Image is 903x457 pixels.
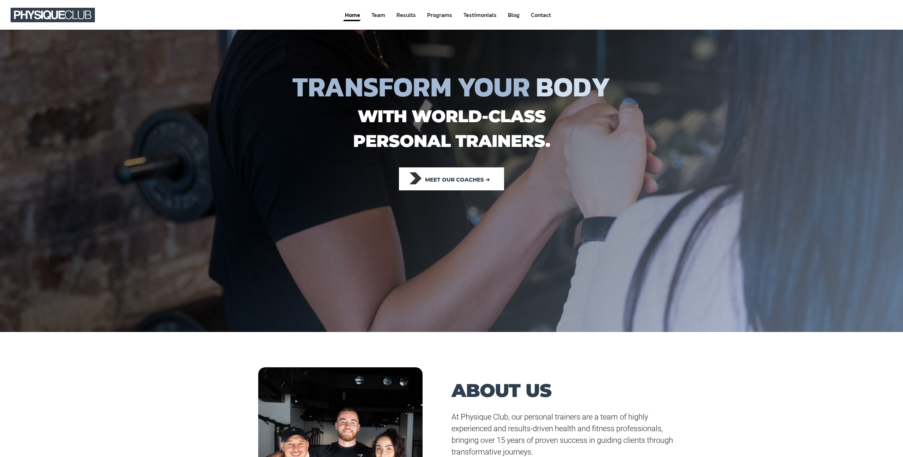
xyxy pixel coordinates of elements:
[463,8,497,22] a: Testimonials
[396,8,417,22] a: Results
[591,75,611,99] span: Y
[426,8,453,22] a: Programs
[425,172,490,188] span: Meet our coaches ➔
[292,66,530,107] span: TRANSFORM YOUR
[371,8,386,22] a: Team
[451,413,673,456] span: At Physique Club, our personal trainers are a team of highly experienced and results-driven healt...
[507,8,520,22] a: Blog
[399,167,504,190] a: Meet our coaches ➔
[451,381,674,400] h1: ABOUT US
[229,104,674,153] h1: with world-class personal trainers.
[530,8,552,22] a: Contact
[344,8,361,22] a: Home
